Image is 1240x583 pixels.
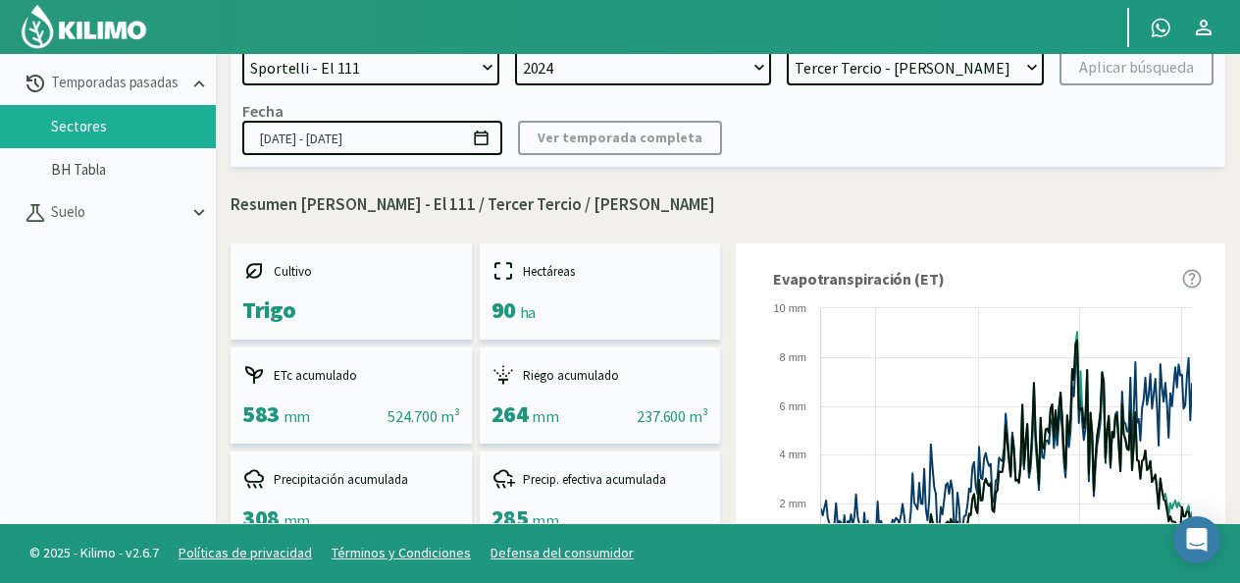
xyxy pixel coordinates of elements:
[284,406,310,426] span: mm
[773,267,945,291] span: Evapotranspiración (ET)
[231,243,472,340] kil-mini-card: report-summary-cards.CROP
[780,498,807,509] text: 2 mm
[387,404,459,428] div: 524.700 m³
[480,451,721,548] kil-mini-card: report-summary-cards.ACCUMULATED_EFFECTIVE_PRECIPITATION
[242,101,284,121] div: Fecha
[242,467,460,491] div: Precipitación acumulada
[51,161,216,179] a: BH Tabla
[231,347,472,444] kil-mini-card: report-summary-cards.ACCUMULATED_ETC
[231,192,1225,218] p: Resumen [PERSON_NAME] - El 111 / Tercer Tercio / [PERSON_NAME]
[491,294,516,325] span: 90
[780,351,807,363] text: 8 mm
[242,294,296,325] span: Trigo
[780,449,807,460] text: 4 mm
[491,544,634,561] a: Defensa del consumidor
[491,467,709,491] div: Precip. efectiva acumulada
[284,510,310,530] span: mm
[47,72,188,94] p: Temporadas pasadas
[242,363,460,387] div: ETc acumulado
[637,404,708,428] div: 237.600 m³
[520,302,536,322] span: ha
[491,398,529,429] span: 264
[480,347,721,444] kil-mini-card: report-summary-cards.ACCUMULATED_IRRIGATION
[780,400,807,412] text: 6 mm
[242,398,280,429] span: 583
[532,406,558,426] span: mm
[242,121,502,155] input: dd/mm/yyyy - dd/mm/yyyy
[47,201,188,224] p: Suelo
[1173,516,1220,563] div: Open Intercom Messenger
[532,510,558,530] span: mm
[20,543,169,563] span: © 2025 - Kilimo - v2.6.7
[179,544,312,561] a: Políticas de privacidad
[480,243,721,340] kil-mini-card: report-summary-cards.HECTARES
[491,259,709,283] div: Hectáreas
[773,302,806,314] text: 10 mm
[242,503,280,533] span: 308
[491,363,709,387] div: Riego acumulado
[242,259,460,283] div: Cultivo
[20,3,148,50] img: Kilimo
[51,118,216,135] a: Sectores
[491,503,529,533] span: 285
[231,451,472,548] kil-mini-card: report-summary-cards.ACCUMULATED_PRECIPITATION
[332,544,471,561] a: Términos y Condiciones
